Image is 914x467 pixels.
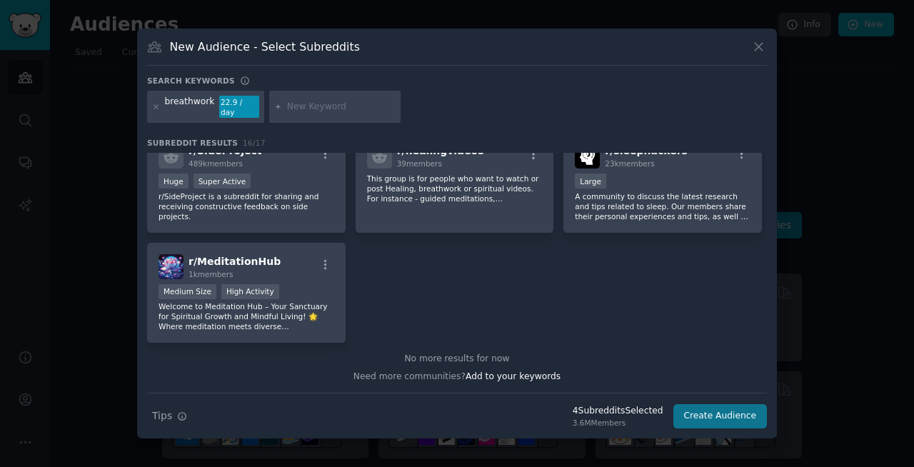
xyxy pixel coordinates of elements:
[170,39,360,54] h3: New Audience - Select Subreddits
[189,145,262,156] span: r/ SideProject
[466,371,561,381] span: Add to your keywords
[575,191,750,221] p: A community to discuss the latest research and tips related to sleep. Our members share their per...
[397,159,442,168] span: 39 members
[159,191,334,221] p: r/SideProject is a subreddit for sharing and receiving constructive feedback on side projects.
[605,159,654,168] span: 23k members
[605,145,688,156] span: r/ sleephackers
[573,405,663,418] div: 4 Subreddit s Selected
[189,256,281,267] span: r/ MeditationHub
[573,418,663,428] div: 3.6M Members
[147,76,235,86] h3: Search keywords
[159,284,216,299] div: Medium Size
[194,174,251,189] div: Super Active
[159,174,189,189] div: Huge
[673,404,768,428] button: Create Audience
[243,139,266,147] span: 16 / 17
[165,96,215,119] div: breathwork
[159,301,334,331] p: Welcome to Meditation Hub – Your Sanctuary for Spiritual Growth and Mindful Living! 🌟 Where medit...
[287,101,396,114] input: New Keyword
[219,96,259,119] div: 22.9 / day
[147,403,192,428] button: Tips
[147,366,767,383] div: Need more communities?
[189,159,243,168] span: 489k members
[367,174,543,204] p: This group is for people who want to watch or post Healing, breathwork or spiritual videos. For i...
[221,284,279,299] div: High Activity
[159,254,184,279] img: MeditationHub
[147,138,238,148] span: Subreddit Results
[147,353,767,366] div: No more results for now
[397,145,484,156] span: r/ healingvideos
[189,270,233,278] span: 1k members
[575,144,600,169] img: sleephackers
[152,408,172,423] span: Tips
[575,174,606,189] div: Large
